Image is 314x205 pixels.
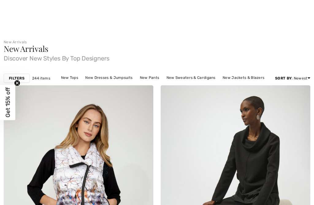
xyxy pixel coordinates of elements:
[4,87,11,118] span: Get 15% off
[32,75,50,81] span: 244 items
[275,75,310,81] div: : Newest
[4,53,310,61] span: Discover New Styles By Top Designers
[82,74,136,82] a: New Dresses & Jumpsuits
[9,75,25,81] strong: Filters
[220,74,267,82] a: New Jackets & Blazers
[132,82,158,90] a: New Skirts
[275,76,292,80] strong: Sort By
[4,43,48,54] span: New Arrivals
[137,74,163,82] a: New Pants
[4,40,27,44] a: New Arrivals
[159,82,193,90] a: New Outerwear
[58,74,81,82] a: New Tops
[14,80,20,86] button: Close teaser
[163,74,219,82] a: New Sweaters & Cardigans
